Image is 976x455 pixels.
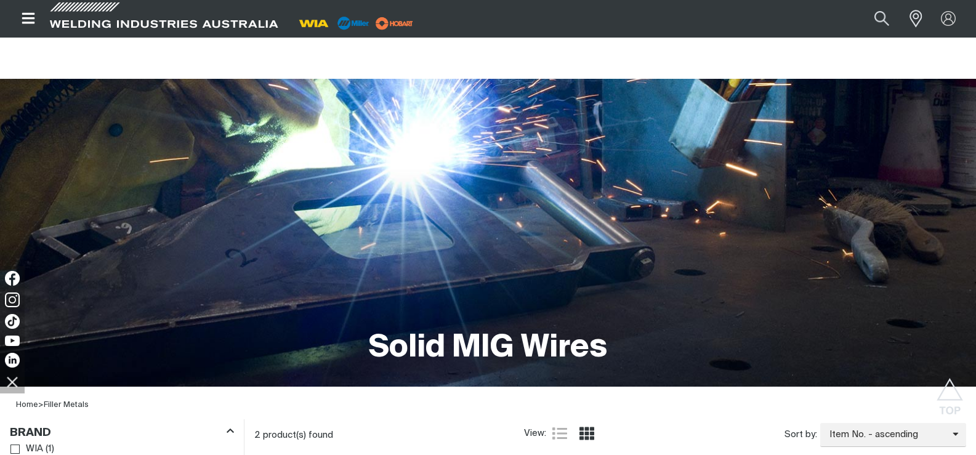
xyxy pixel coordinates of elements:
img: LinkedIn [5,353,20,368]
a: Home [16,401,38,409]
span: Sort by: [784,428,817,442]
button: Search products [861,5,903,33]
span: View: [524,427,546,441]
a: miller [372,18,417,28]
input: Product name or item number... [845,5,903,33]
a: Filler Metals [44,401,89,409]
img: Facebook [5,271,20,286]
span: Item No. - ascending [820,428,953,442]
button: Scroll to top [936,378,964,406]
h1: Solid MIG Wires [369,328,607,368]
div: Brand [10,424,234,440]
a: List view [552,426,567,441]
img: YouTube [5,336,20,346]
img: Instagram [5,292,20,307]
div: 2 [254,429,524,441]
img: hide socials [2,371,23,392]
h3: Brand [10,426,51,440]
img: TikTok [5,314,20,329]
span: > [38,401,44,409]
section: Product list controls [254,419,966,451]
img: miller [372,14,417,33]
span: product(s) found [263,430,333,440]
